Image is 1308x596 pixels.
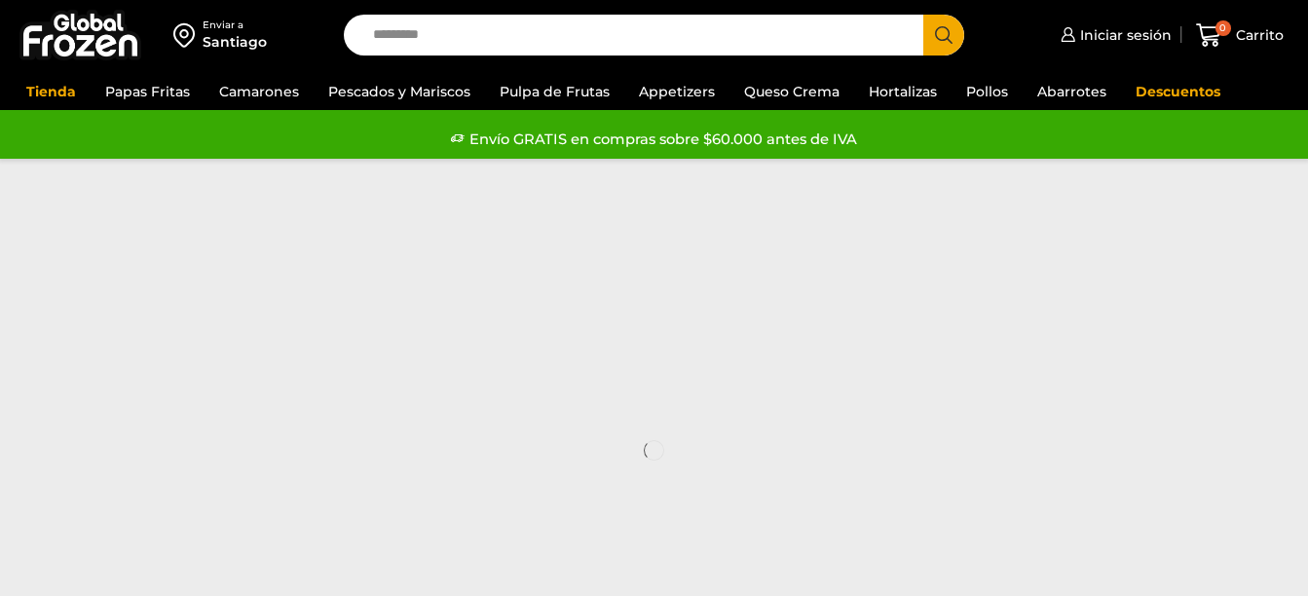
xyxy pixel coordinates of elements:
a: Tienda [17,73,86,110]
div: Santiago [203,32,267,52]
span: Iniciar sesión [1075,25,1172,45]
a: Pollos [956,73,1018,110]
button: Search button [923,15,964,56]
a: 0 Carrito [1191,13,1289,58]
a: Papas Fritas [95,73,200,110]
img: address-field-icon.svg [173,19,203,52]
a: Queso Crema [734,73,849,110]
a: Pescados y Mariscos [318,73,480,110]
div: Enviar a [203,19,267,32]
a: Appetizers [629,73,725,110]
a: Pulpa de Frutas [490,73,619,110]
a: Abarrotes [1028,73,1116,110]
a: Iniciar sesión [1056,16,1172,55]
a: Camarones [209,73,309,110]
a: Descuentos [1126,73,1230,110]
a: Hortalizas [859,73,947,110]
span: Carrito [1231,25,1284,45]
span: 0 [1215,20,1231,36]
